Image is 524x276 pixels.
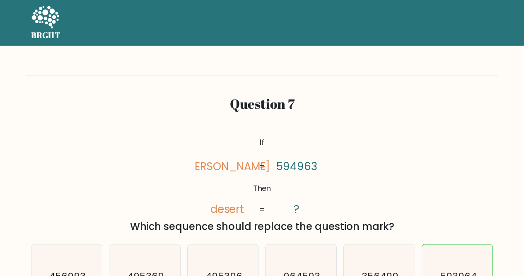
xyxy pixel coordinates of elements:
a: BRGHT [31,3,61,42]
h5: BRGHT [31,30,61,40]
tspan: 594963 [276,159,317,174]
tspan: If [260,137,264,147]
tspan: Then [253,183,271,194]
div: Which sequence should replace the question mark? [36,219,488,234]
svg: @import url('[URL][DOMAIN_NAME]); [195,135,329,218]
tspan: = [259,161,265,172]
tspan: ? [294,202,300,217]
tspan: [PERSON_NAME] [184,159,270,174]
h2: Question 7 [70,96,454,112]
tspan: desert [210,202,244,217]
tspan: = [259,205,265,215]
